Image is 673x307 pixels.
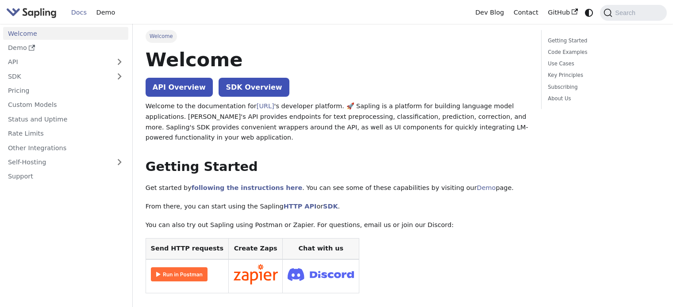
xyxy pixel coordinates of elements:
[477,184,496,191] a: Demo
[3,141,128,154] a: Other Integrations
[583,6,596,19] button: Switch between dark and light mode (currently system mode)
[3,27,128,40] a: Welcome
[548,71,657,80] a: Key Principles
[548,83,657,91] a: Subscribing
[600,5,666,21] button: Search (Command+K)
[548,95,657,103] a: About Us
[228,239,283,259] th: Create Zaps
[470,6,508,19] a: Dev Blog
[146,239,228,259] th: Send HTTP requests
[111,56,128,68] button: Expand sidebar category 'API'
[548,60,657,68] a: Use Cases
[3,113,128,125] a: Status and Uptime
[3,42,128,54] a: Demo
[192,184,302,191] a: following the instructions here
[3,99,128,111] a: Custom Models
[146,30,528,42] nav: Breadcrumbs
[92,6,120,19] a: Demo
[543,6,582,19] a: GitHub
[6,6,57,19] img: Sapling.ai
[3,127,128,140] a: Rate Limits
[3,70,111,83] a: SDK
[146,48,528,72] h1: Welcome
[288,265,354,284] img: Join Discord
[66,6,92,19] a: Docs
[151,267,208,281] img: Run in Postman
[146,101,528,143] p: Welcome to the documentation for 's developer platform. 🚀 Sapling is a platform for building lang...
[283,239,359,259] th: Chat with us
[146,78,213,97] a: API Overview
[257,102,274,110] a: [URL]
[284,203,317,210] a: HTTP API
[146,220,528,231] p: You can also try out Sapling using Postman or Zapier. For questions, email us or join our Discord:
[3,56,111,68] a: API
[3,84,128,97] a: Pricing
[146,183,528,193] p: Get started by . You can see some of these capabilities by visiting our page.
[548,48,657,57] a: Code Examples
[146,159,528,175] h2: Getting Started
[323,203,338,210] a: SDK
[612,9,641,16] span: Search
[3,170,128,183] a: Support
[509,6,543,19] a: Contact
[3,156,128,169] a: Self-Hosting
[219,78,289,97] a: SDK Overview
[146,30,177,42] span: Welcome
[548,37,657,45] a: Getting Started
[6,6,60,19] a: Sapling.aiSapling.ai
[111,70,128,83] button: Expand sidebar category 'SDK'
[234,264,278,284] img: Connect in Zapier
[146,201,528,212] p: From there, you can start using the Sapling or .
